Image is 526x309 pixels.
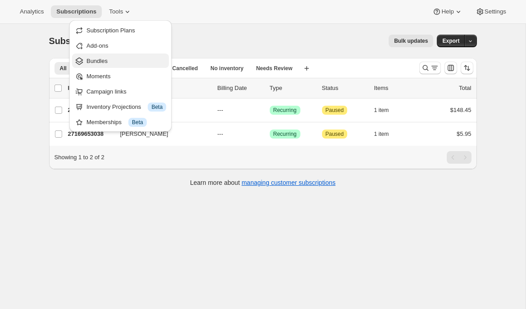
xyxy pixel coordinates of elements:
[374,128,399,140] button: 1 item
[68,84,472,93] div: IDCustomerBilling DateTypeStatusItemsTotal
[49,36,108,46] span: Subscriptions
[450,107,472,113] span: $148.45
[374,84,419,93] div: Items
[270,84,315,93] div: Type
[441,8,453,15] span: Help
[210,65,243,72] span: No inventory
[273,107,297,114] span: Recurring
[51,5,102,18] button: Subscriptions
[374,104,399,116] button: 1 item
[60,65,67,72] span: All
[470,5,512,18] button: Settings
[86,27,135,34] span: Subscription Plans
[72,84,169,99] button: Campaign links
[86,118,166,127] div: Memberships
[459,84,471,93] p: Total
[394,37,428,45] span: Bulk updates
[273,130,297,138] span: Recurring
[326,107,344,114] span: Paused
[447,151,472,164] nav: Pagination
[218,130,223,137] span: ---
[437,35,465,47] button: Export
[72,54,169,68] button: Bundles
[86,88,127,95] span: Campaign links
[72,69,169,83] button: Moments
[427,5,468,18] button: Help
[68,104,472,116] div: 27180204334[PERSON_NAME]---SuccessRecurringAttentionPaused1 item$148.45
[218,107,223,113] span: ---
[56,8,96,15] span: Subscriptions
[86,103,166,112] div: Inventory Projections
[54,153,104,162] p: Showing 1 to 2 of 2
[442,37,459,45] span: Export
[86,73,110,80] span: Moments
[299,62,314,75] button: Create new view
[322,84,367,93] p: Status
[86,58,108,64] span: Bundles
[172,65,198,72] span: Cancelled
[151,103,163,111] span: Beta
[419,62,441,74] button: Search and filter results
[72,23,169,37] button: Subscription Plans
[457,130,472,137] span: $5.95
[461,62,473,74] button: Sort the results
[68,128,472,140] div: 27169653038[PERSON_NAME]---SuccessRecurringAttentionPaused1 item$5.95
[104,5,137,18] button: Tools
[86,42,108,49] span: Add-ons
[72,99,169,114] button: Inventory Projections
[444,62,457,74] button: Customize table column order and visibility
[485,8,506,15] span: Settings
[389,35,433,47] button: Bulk updates
[190,178,336,187] p: Learn more about
[72,38,169,53] button: Add-ons
[256,65,293,72] span: Needs Review
[14,5,49,18] button: Analytics
[72,115,169,129] button: Memberships
[326,130,344,138] span: Paused
[218,84,263,93] p: Billing Date
[374,107,389,114] span: 1 item
[132,119,143,126] span: Beta
[241,179,336,186] a: managing customer subscriptions
[109,8,123,15] span: Tools
[374,130,389,138] span: 1 item
[20,8,44,15] span: Analytics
